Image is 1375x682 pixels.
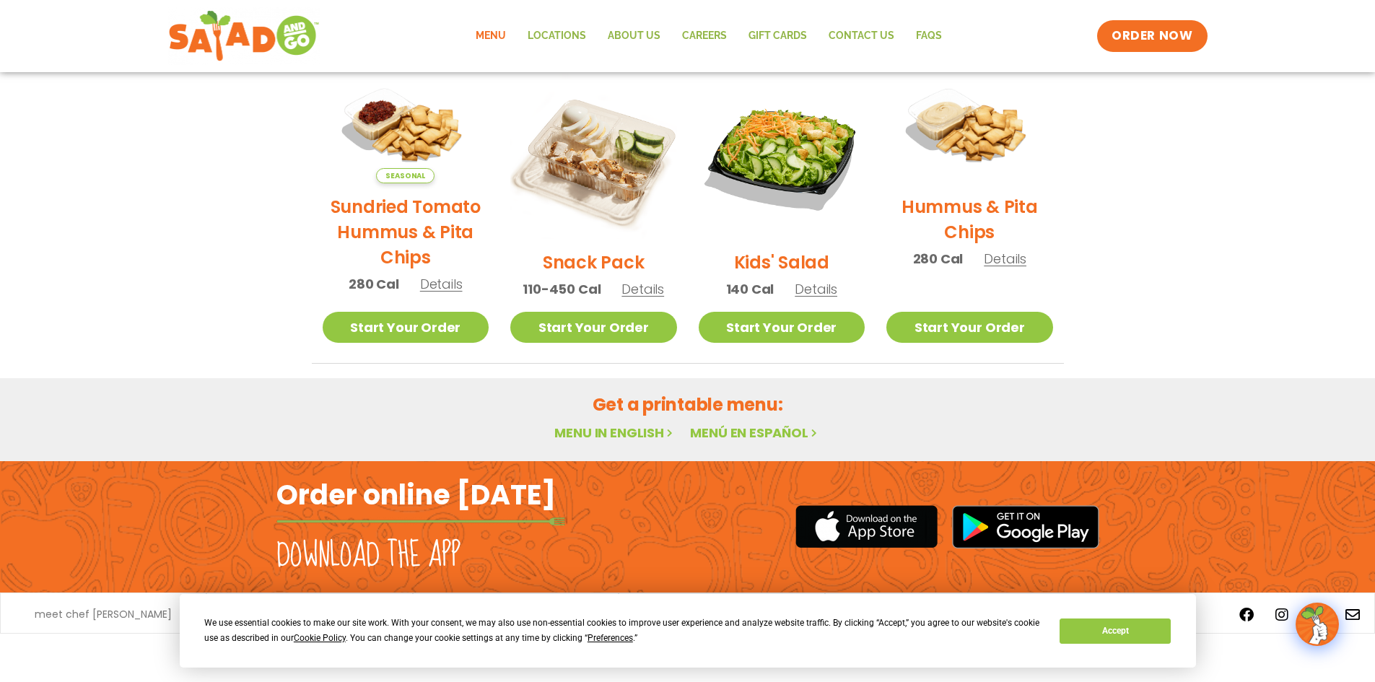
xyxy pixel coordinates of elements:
a: Start Your Order [510,312,677,343]
div: Cookie Consent Prompt [180,594,1196,668]
nav: Menu [465,19,953,53]
div: We use essential cookies to make our site work. With your consent, we may also use non-essential ... [204,616,1042,646]
img: fork [276,517,565,525]
img: Product photo for Kids’ Salad [699,72,865,239]
a: Start Your Order [886,312,1053,343]
a: Careers [671,19,738,53]
span: Preferences [588,633,633,643]
a: ORDER NOW [1097,20,1207,52]
span: Details [420,275,463,293]
h2: Hummus & Pita Chips [886,194,1053,245]
a: meet chef [PERSON_NAME] [35,609,172,619]
span: 140 Cal [726,279,774,299]
a: Locations [517,19,597,53]
span: Cookie Policy [294,633,346,643]
a: Menu [465,19,517,53]
a: About Us [597,19,671,53]
img: Product photo for Sundried Tomato Hummus & Pita Chips [323,72,489,183]
span: Details [621,280,664,298]
span: Seasonal [376,168,435,183]
button: Accept [1060,618,1171,644]
h2: Download the app [276,535,460,576]
span: 110-450 Cal [523,279,601,299]
span: Details [984,250,1026,268]
h2: Sundried Tomato Hummus & Pita Chips [323,194,489,270]
a: Menu in English [554,424,676,442]
span: Details [795,280,837,298]
img: new-SAG-logo-768×292 [168,7,320,65]
h2: Snack Pack [543,250,645,275]
a: FAQs [905,19,953,53]
img: wpChatIcon [1297,604,1337,644]
h2: Kids' Salad [734,250,829,275]
img: google_play [952,505,1099,548]
img: appstore [795,503,938,550]
span: 280 Cal [349,274,399,294]
h2: Order online [DATE] [276,477,556,512]
a: Menú en español [690,424,820,442]
span: ORDER NOW [1112,27,1192,45]
a: Start Your Order [699,312,865,343]
h2: Get a printable menu: [312,392,1064,417]
img: Product photo for Snack Pack [510,72,677,239]
a: GIFT CARDS [738,19,818,53]
a: Start Your Order [323,312,489,343]
span: 280 Cal [913,249,964,268]
a: Contact Us [818,19,905,53]
img: Product photo for Hummus & Pita Chips [886,72,1053,183]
